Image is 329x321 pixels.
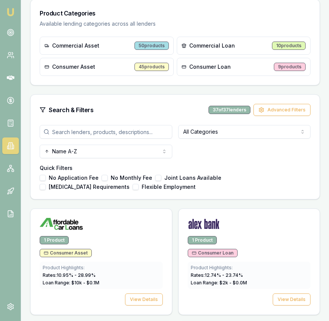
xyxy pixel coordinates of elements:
span: Loan Range: $ 2 k - $ 0.0 M [191,280,247,286]
div: 45 products [134,63,169,71]
span: Consumer Loan [189,63,231,71]
div: Product Highlights: [43,265,160,271]
button: View Details [273,293,310,306]
img: Alex Bank logo [188,218,220,230]
label: No Monthly Fee [111,175,152,181]
div: 10 products [272,42,306,50]
p: Available lending categories across all lenders [40,20,310,28]
span: Consumer Asset [52,63,95,71]
h3: Product Categories [40,9,310,18]
label: [MEDICAL_DATA] Requirements [49,184,130,190]
h4: Quick Filters [40,164,310,172]
label: Joint Loans Available [164,175,221,181]
span: Consumer Asset [44,250,88,256]
button: Advanced Filters [253,104,310,116]
a: Affordable Car Loans logo1 ProductConsumer AssetProduct Highlights:Rates:10.95% - 28.99%Loan Rang... [30,208,172,315]
div: 37 of 37 lenders [209,106,250,114]
input: Search lenders, products, descriptions... [40,125,172,139]
span: Loan Range: $ 10 k - $ 0.1 M [43,280,99,286]
span: Consumer Loan [192,250,233,256]
div: 9 products [274,63,306,71]
label: Flexible Employment [142,184,196,190]
button: View Details [125,293,163,306]
span: Commercial Asset [52,42,99,49]
div: 1 Product [188,236,217,244]
a: Alex Bank logo1 ProductConsumer LoanProduct Highlights:Rates:12.74% - 23.74%Loan Range: $2k - $0.... [178,208,320,315]
img: emu-icon-u.png [6,8,15,17]
span: Rates: 10.95 % - 28.99 % [43,272,96,278]
div: 50 products [134,42,169,50]
img: Affordable Car Loans logo [40,218,83,230]
span: Commercial Loan [189,42,235,49]
h3: Search & Filters [49,105,94,114]
div: 1 Product [40,236,69,244]
label: No Application Fee [49,175,99,181]
div: Product Highlights: [191,265,308,271]
span: Rates: 12.74 % - 23.74 % [191,272,243,278]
